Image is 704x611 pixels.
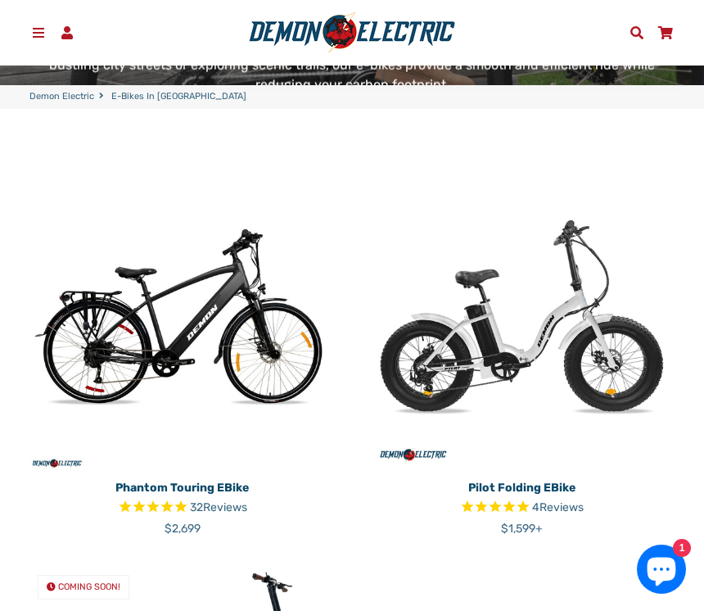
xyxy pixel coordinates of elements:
[25,473,340,537] a: Phantom Touring eBike Rated 4.8 out of 5 stars 32 reviews $2,699
[364,499,679,518] span: Rated 5.0 out of 5 stars 4 reviews
[632,545,691,598] inbox-online-store-chat: Shopify online store chat
[190,500,247,514] span: 32 reviews
[25,479,340,496] p: Phantom Touring eBike
[203,500,247,514] span: Reviews
[243,11,461,54] img: Demon Electric logo
[364,158,679,473] img: Pilot Folding eBike - Demon Electric
[364,473,679,537] a: Pilot Folding eBike Rated 5.0 out of 5 stars 4 reviews $1,599+
[58,582,120,592] span: COMING SOON!
[29,90,94,104] a: Demon Electric
[25,158,340,473] img: Phantom Touring eBike - Demon Electric
[364,479,679,496] p: Pilot Folding eBike
[532,500,584,514] span: 4 reviews
[501,522,543,536] span: $1,599+
[25,499,340,518] span: Rated 4.8 out of 5 stars 32 reviews
[539,500,584,514] span: Reviews
[165,522,201,536] span: $2,699
[111,90,246,104] span: E-Bikes in [GEOGRAPHIC_DATA]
